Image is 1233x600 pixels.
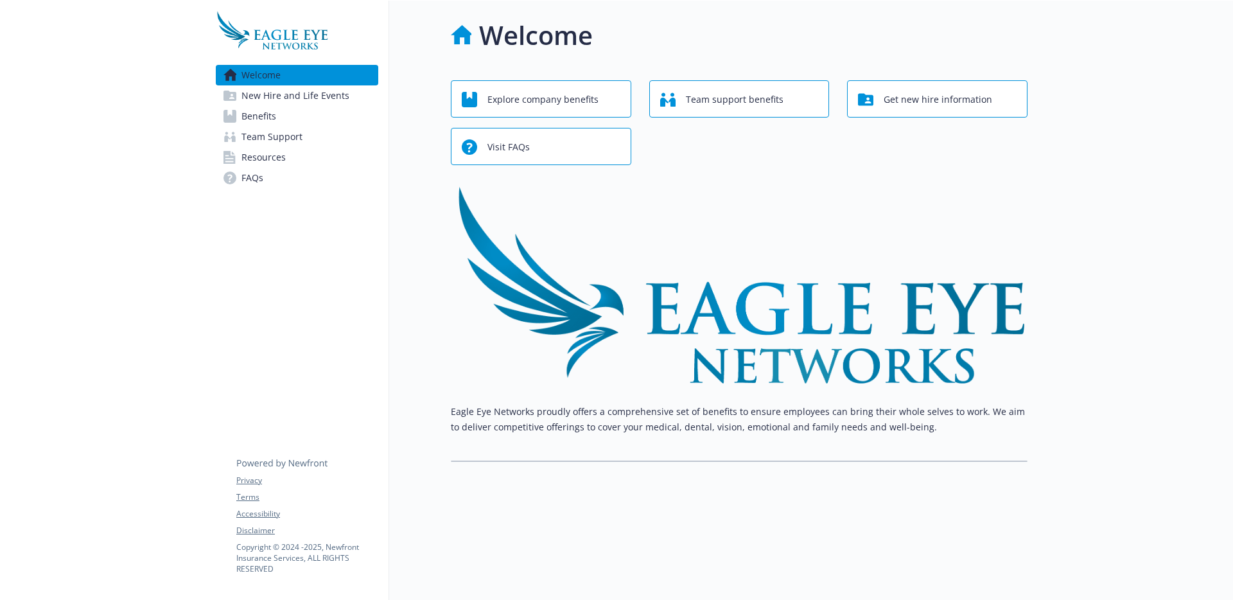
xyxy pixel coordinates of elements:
span: Resources [241,147,286,168]
span: FAQs [241,168,263,188]
a: Privacy [236,475,378,486]
span: New Hire and Life Events [241,85,349,106]
a: Resources [216,147,378,168]
p: Eagle Eye Networks proudly offers a comprehensive set of benefits to ensure employees can bring t... [451,404,1027,435]
span: Benefits [241,106,276,127]
button: Get new hire information [847,80,1027,118]
a: Welcome [216,65,378,85]
button: Explore company benefits [451,80,631,118]
a: Benefits [216,106,378,127]
span: Team support benefits [686,87,783,112]
p: Copyright © 2024 - 2025 , Newfront Insurance Services, ALL RIGHTS RESERVED [236,542,378,574]
span: Team Support [241,127,302,147]
img: overview page banner [451,186,1027,384]
h1: Welcome [479,16,593,55]
a: Accessibility [236,508,378,520]
a: Team Support [216,127,378,147]
a: Terms [236,491,378,503]
a: New Hire and Life Events [216,85,378,106]
span: Get new hire information [884,87,992,112]
a: FAQs [216,168,378,188]
button: Visit FAQs [451,128,631,165]
span: Visit FAQs [487,135,530,159]
span: Welcome [241,65,281,85]
span: Explore company benefits [487,87,599,112]
a: Disclaimer [236,525,378,536]
button: Team support benefits [649,80,830,118]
